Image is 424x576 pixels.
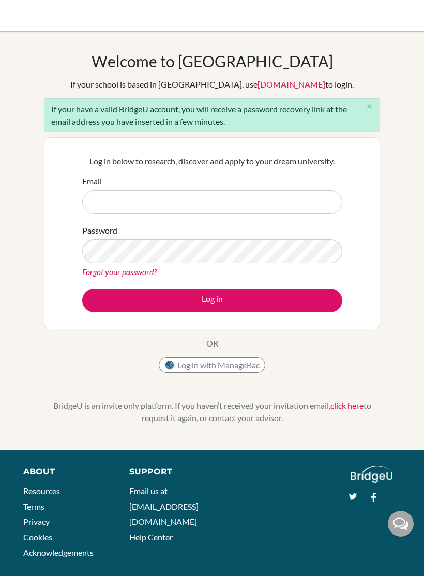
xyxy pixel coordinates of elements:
button: Log in [82,289,342,312]
div: Support [129,466,203,478]
div: If your school is based in [GEOGRAPHIC_DATA], use to login. [70,78,354,91]
img: logo_white@2x-f4f0deed5e89b7ecb1c2cc34c3e3d731f90f0f143d5ea2071677605dd97b5244.png [351,466,392,483]
p: BridgeU is an invite only platform. If you haven’t received your invitation email, to request it ... [44,399,380,424]
div: About [23,466,106,478]
a: Email us at [EMAIL_ADDRESS][DOMAIN_NAME] [129,486,199,526]
label: Password [82,224,117,237]
button: Close [359,99,380,114]
div: If your have a valid BridgeU account, you will receive a password recovery link at the email addr... [44,98,380,132]
a: Acknowledgements [23,548,94,557]
label: Email [82,175,102,188]
a: Forgot your password? [82,267,157,277]
p: OR [206,337,218,350]
a: Terms [23,501,44,511]
a: Help Center [129,532,173,542]
h1: Welcome to [GEOGRAPHIC_DATA] [92,52,333,70]
a: Cookies [23,532,52,542]
a: [DOMAIN_NAME] [258,79,325,89]
a: Resources [23,486,60,496]
p: Log in below to research, discover and apply to your dream university. [82,155,342,167]
i: close [366,103,373,110]
a: Privacy [23,516,50,526]
a: click here [330,400,364,410]
button: Log in with ManageBac [159,357,265,373]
